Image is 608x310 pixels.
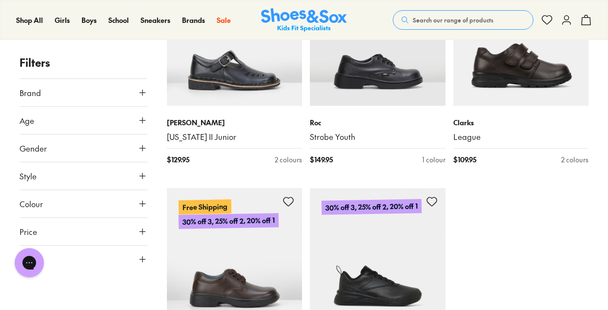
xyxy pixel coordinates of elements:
[310,132,446,142] a: Strobe Youth
[20,115,34,126] span: Age
[310,117,446,128] p: Roc
[453,155,476,165] span: $ 109.95
[561,155,588,165] div: 2 colours
[16,15,43,25] a: Shop All
[141,15,170,25] a: Sneakers
[20,170,37,182] span: Style
[310,155,333,165] span: $ 149.95
[275,155,302,165] div: 2 colours
[20,198,43,210] span: Colour
[20,55,147,71] p: Filters
[393,10,533,30] button: Search our range of products
[10,245,49,281] iframe: Gorgias live chat messenger
[20,162,147,190] button: Style
[20,218,147,245] button: Price
[167,117,303,128] p: [PERSON_NAME]
[20,135,147,162] button: Gender
[261,8,347,32] a: Shoes & Sox
[217,15,231,25] a: Sale
[453,117,589,128] p: Clarks
[182,15,205,25] a: Brands
[167,132,303,142] a: [US_STATE] II Junior
[81,15,97,25] a: Boys
[261,8,347,32] img: SNS_Logo_Responsive.svg
[20,246,147,273] button: Size
[20,79,147,106] button: Brand
[20,87,41,98] span: Brand
[108,15,129,25] a: School
[20,190,147,217] button: Colour
[322,199,422,215] p: 30% off 3, 25% off 2, 20% off 1
[178,199,231,214] p: Free Shipping
[167,155,189,165] span: $ 129.95
[422,155,446,165] div: 1 colour
[20,142,47,154] span: Gender
[20,226,37,237] span: Price
[178,213,278,229] p: 30% off 3, 25% off 2, 20% off 1
[55,15,70,25] a: Girls
[413,16,493,24] span: Search our range of products
[20,107,147,134] button: Age
[453,132,589,142] a: League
